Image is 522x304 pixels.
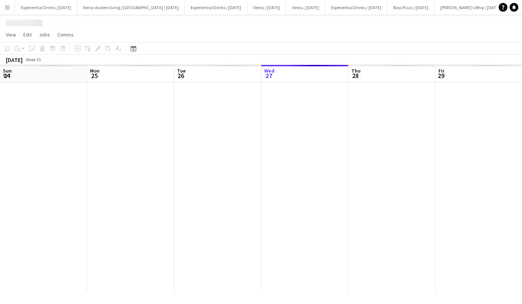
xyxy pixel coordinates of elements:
[90,67,100,74] span: Mon
[247,0,286,15] button: Veezu / [DATE]
[3,67,12,74] span: Sun
[263,71,274,80] span: 27
[39,31,50,38] span: Jobs
[23,31,32,38] span: Edit
[185,0,247,15] button: Experiential Drinks / [DATE]
[6,56,23,63] div: [DATE]
[89,71,100,80] span: 25
[3,30,19,39] a: View
[177,67,186,74] span: Tue
[437,71,444,80] span: 29
[24,57,42,62] span: Week 35
[350,71,361,80] span: 28
[15,0,77,15] button: Experiential Drinks / [DATE]
[387,0,435,15] button: Boss Pizza / [DATE]
[20,30,35,39] a: Edit
[435,0,506,15] button: [PERSON_NAME]'s Whip / [DATE]
[264,67,274,74] span: Wed
[2,71,12,80] span: 24
[176,71,186,80] span: 26
[36,30,53,39] a: Jobs
[325,0,387,15] button: Experiential Drinks / [DATE]
[351,67,361,74] span: Thu
[57,31,74,38] span: Comms
[54,30,77,39] a: Comms
[77,0,185,15] button: Xenia student living / [GEOGRAPHIC_DATA] / [DATE]
[286,0,325,15] button: Veezu / [DATE]
[6,31,16,38] span: View
[439,67,444,74] span: Fri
